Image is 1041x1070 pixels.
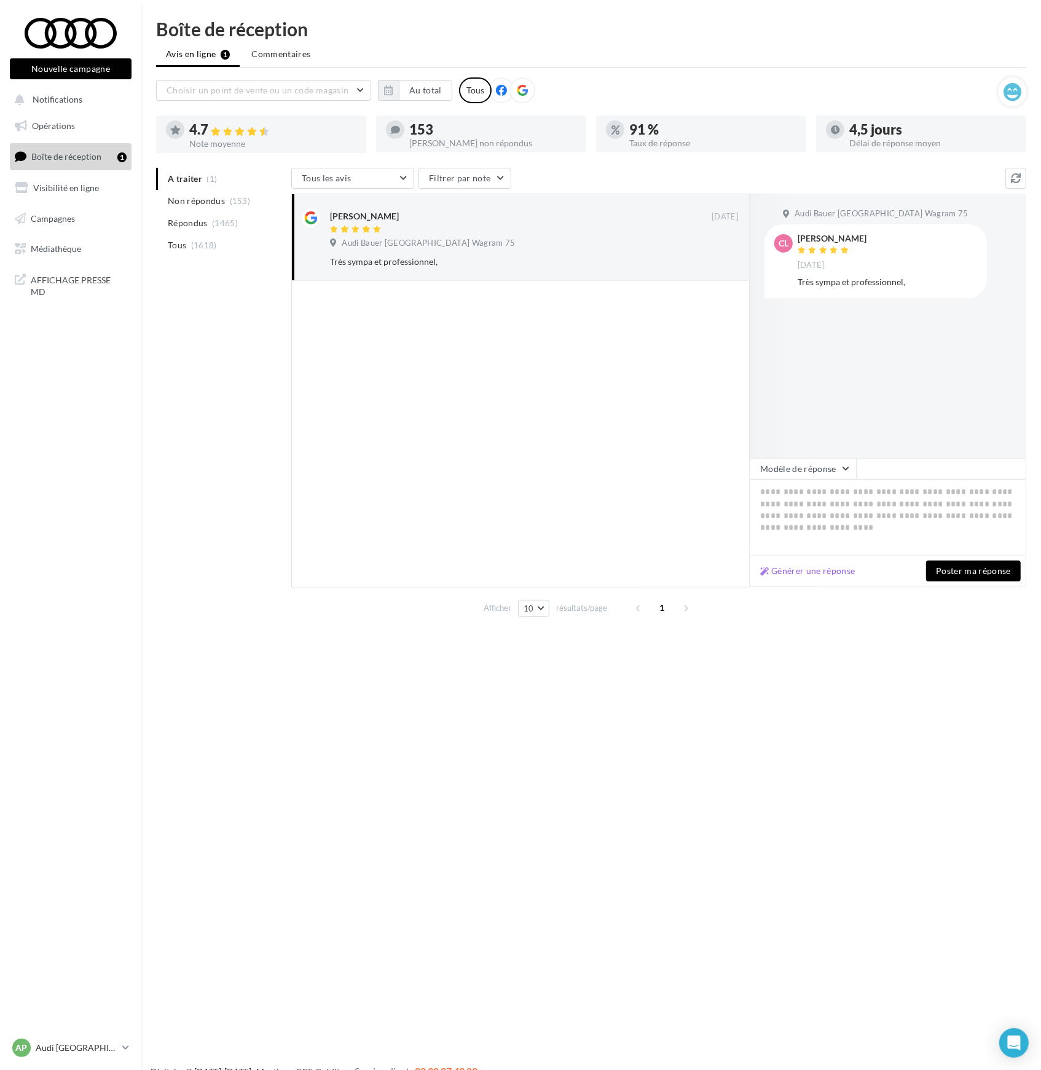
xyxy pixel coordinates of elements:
[7,143,134,170] a: Boîte de réception1
[189,123,356,137] div: 4.7
[168,239,186,251] span: Tous
[156,80,371,101] button: Choisir un point de vente ou un code magasin
[10,1036,132,1060] a: AP Audi [GEOGRAPHIC_DATA] 17
[418,168,511,189] button: Filtrer par note
[191,240,217,250] span: (1618)
[291,168,414,189] button: Tous les avis
[16,1042,28,1054] span: AP
[755,564,860,578] button: Générer une réponse
[168,195,225,207] span: Non répondus
[524,604,534,613] span: 10
[409,123,576,136] div: 153
[7,267,134,303] a: AFFICHAGE PRESSE MD
[168,217,208,229] span: Répondus
[378,80,452,101] button: Au total
[459,77,492,103] div: Tous
[33,95,82,105] span: Notifications
[32,120,75,131] span: Opérations
[212,218,238,228] span: (1465)
[518,600,549,617] button: 10
[117,152,127,162] div: 1
[712,211,739,222] span: [DATE]
[7,113,134,139] a: Opérations
[629,139,796,148] div: Taux de réponse
[795,208,968,219] span: Audi Bauer [GEOGRAPHIC_DATA] Wagram 75
[409,139,576,148] div: [PERSON_NAME] non répondus
[167,85,348,95] span: Choisir un point de vente ou un code magasin
[31,243,81,254] span: Médiathèque
[31,272,127,298] span: AFFICHAGE PRESSE MD
[926,561,1021,581] button: Poster ma réponse
[31,213,75,223] span: Campagnes
[33,183,99,193] span: Visibilité en ligne
[7,175,134,201] a: Visibilité en ligne
[629,123,796,136] div: 91 %
[7,206,134,232] a: Campagnes
[849,139,1016,148] div: Délai de réponse moyen
[156,20,1026,38] div: Boîte de réception
[399,80,452,101] button: Au total
[330,210,399,222] div: [PERSON_NAME]
[302,173,352,183] span: Tous les avis
[342,238,515,249] span: Audi Bauer [GEOGRAPHIC_DATA] Wagram 75
[750,458,857,479] button: Modèle de réponse
[330,256,659,268] div: Très sympa et professionnel,
[779,237,788,250] span: CL
[484,602,511,614] span: Afficher
[798,276,977,288] div: Très sympa et professionnel,
[798,260,825,271] span: [DATE]
[251,48,310,60] span: Commentaires
[36,1042,117,1054] p: Audi [GEOGRAPHIC_DATA] 17
[999,1028,1029,1058] div: Open Intercom Messenger
[556,602,607,614] span: résultats/page
[31,151,101,162] span: Boîte de réception
[7,236,134,262] a: Médiathèque
[653,598,672,618] span: 1
[10,58,132,79] button: Nouvelle campagne
[798,234,866,243] div: [PERSON_NAME]
[189,140,356,148] div: Note moyenne
[849,123,1016,136] div: 4,5 jours
[230,196,251,206] span: (153)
